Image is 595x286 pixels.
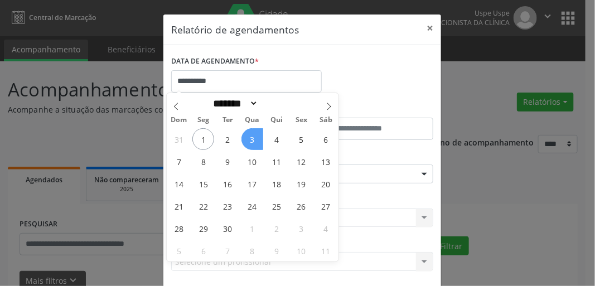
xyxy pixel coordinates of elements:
span: Seg [191,117,216,124]
span: Setembro 15, 2025 [192,173,214,195]
span: Sex [289,117,314,124]
span: Setembro 14, 2025 [168,173,190,195]
span: Outubro 4, 2025 [315,217,337,239]
input: Year [258,98,295,109]
button: Close [419,14,441,42]
span: Setembro 19, 2025 [291,173,312,195]
span: Setembro 18, 2025 [266,173,288,195]
span: Setembro 6, 2025 [315,128,337,150]
span: Qui [265,117,289,124]
span: Setembro 2, 2025 [217,128,239,150]
span: Outubro 11, 2025 [315,240,337,261]
span: Outubro 2, 2025 [266,217,288,239]
span: Setembro 17, 2025 [241,173,263,195]
span: Setembro 25, 2025 [266,195,288,217]
select: Month [210,98,259,109]
span: Outubro 3, 2025 [291,217,312,239]
span: Setembro 1, 2025 [192,128,214,150]
span: Setembro 21, 2025 [168,195,190,217]
h5: Relatório de agendamentos [171,22,299,37]
span: Agosto 31, 2025 [168,128,190,150]
span: Setembro 16, 2025 [217,173,239,195]
span: Setembro 8, 2025 [192,151,214,172]
span: Setembro 26, 2025 [291,195,312,217]
span: Setembro 29, 2025 [192,217,214,239]
span: Outubro 10, 2025 [291,240,312,261]
span: Setembro 23, 2025 [217,195,239,217]
span: Setembro 7, 2025 [168,151,190,172]
span: Outubro 6, 2025 [192,240,214,261]
span: Setembro 20, 2025 [315,173,337,195]
span: Setembro 10, 2025 [241,151,263,172]
span: Setembro 27, 2025 [315,195,337,217]
span: Outubro 1, 2025 [241,217,263,239]
span: Setembro 3, 2025 [241,128,263,150]
span: Setembro 28, 2025 [168,217,190,239]
span: Setembro 5, 2025 [291,128,312,150]
span: Setembro 9, 2025 [217,151,239,172]
span: Ter [216,117,240,124]
label: ATÉ [305,100,433,118]
span: Outubro 8, 2025 [241,240,263,261]
span: Dom [167,117,191,124]
span: Outubro 5, 2025 [168,240,190,261]
span: Setembro 22, 2025 [192,195,214,217]
span: Outubro 7, 2025 [217,240,239,261]
span: Qua [240,117,265,124]
span: Outubro 9, 2025 [266,240,288,261]
span: Setembro 4, 2025 [266,128,288,150]
span: Sáb [314,117,338,124]
span: Setembro 12, 2025 [291,151,312,172]
span: Setembro 24, 2025 [241,195,263,217]
span: Setembro 30, 2025 [217,217,239,239]
label: DATA DE AGENDAMENTO [171,53,259,70]
span: Setembro 11, 2025 [266,151,288,172]
span: Setembro 13, 2025 [315,151,337,172]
